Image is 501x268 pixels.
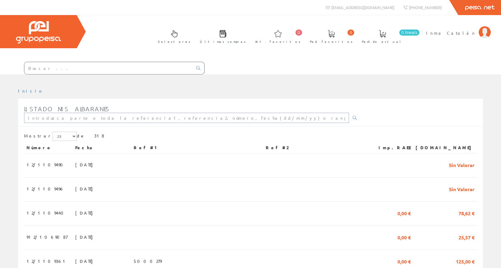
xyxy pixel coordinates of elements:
input: Introduzca parte o toda la referencia1, referencia2, número, fecha(dd/mm/yy) o rango de fechas(dd... [24,113,349,123]
th: Número [24,142,73,153]
span: 12/1109361 [26,256,68,266]
span: Últimas compras [200,39,246,45]
span: 25,57 € [459,232,475,242]
span: Selectores [158,39,190,45]
span: Inma Catalán [426,30,476,36]
span: Pedido actual [362,39,403,45]
span: 12/1109496 [26,184,64,194]
span: 0,00 € [397,256,411,266]
span: 912/1069087 [26,232,67,242]
span: Ped. favoritos [310,39,353,45]
span: 0 [295,30,302,36]
span: [DATE] [75,232,96,242]
span: 5000279 [134,256,162,266]
span: Listado mis albaranes [24,105,110,112]
span: 125,00 € [456,256,475,266]
a: Inicio [18,88,44,93]
img: Grupo Peisa [16,21,61,43]
select: Mostrar [53,132,77,141]
span: 12/1109490 [26,159,66,170]
input: Buscar ... [24,62,193,74]
th: Ref #1 [131,142,263,153]
a: Últimas compras [194,25,249,47]
th: Imp.RAEE [368,142,413,153]
span: [DATE] [75,159,96,170]
span: Sin Valorar [449,159,475,170]
span: [DATE] [75,256,96,266]
th: Fecha [73,142,131,153]
span: 0 línea/s [399,30,419,36]
div: de 318 [24,132,477,142]
span: 78,62 € [459,208,475,218]
span: Sin Valorar [449,184,475,194]
label: Mostrar [24,132,77,141]
th: [DOMAIN_NAME] [413,142,477,153]
a: Selectores [152,25,193,47]
span: 0,00 € [397,232,411,242]
span: 0,00 € [397,208,411,218]
span: [PHONE_NUMBER] [409,5,442,10]
span: [DATE] [75,184,96,194]
span: 0 [348,30,354,36]
a: Inma Catalán [426,25,491,31]
span: 12/1109440 [26,208,67,218]
span: [EMAIL_ADDRESS][DOMAIN_NAME] [331,5,394,10]
span: Art. favoritos [255,39,301,45]
th: Ref #2 [263,142,368,153]
span: [DATE] [75,208,96,218]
